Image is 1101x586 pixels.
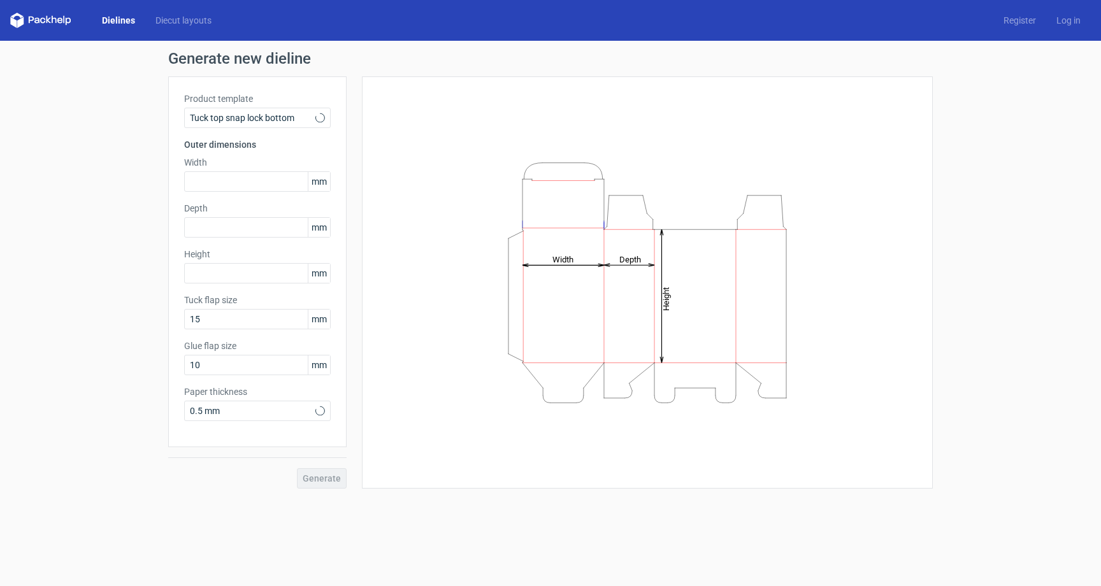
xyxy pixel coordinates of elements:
label: Paper thickness [184,385,331,398]
span: mm [308,310,330,329]
h3: Outer dimensions [184,138,331,151]
tspan: Height [661,287,671,310]
tspan: Width [552,254,573,264]
span: mm [308,172,330,191]
tspan: Depth [619,254,641,264]
label: Height [184,248,331,261]
span: mm [308,264,330,283]
h1: Generate new dieline [168,51,933,66]
label: Glue flap size [184,339,331,352]
span: 0.5 mm [190,404,315,417]
a: Dielines [92,14,145,27]
label: Width [184,156,331,169]
a: Register [993,14,1046,27]
a: Log in [1046,14,1091,27]
label: Product template [184,92,331,105]
a: Diecut layouts [145,14,222,27]
span: Tuck top snap lock bottom [190,111,315,124]
label: Tuck flap size [184,294,331,306]
span: mm [308,355,330,375]
span: mm [308,218,330,237]
label: Depth [184,202,331,215]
